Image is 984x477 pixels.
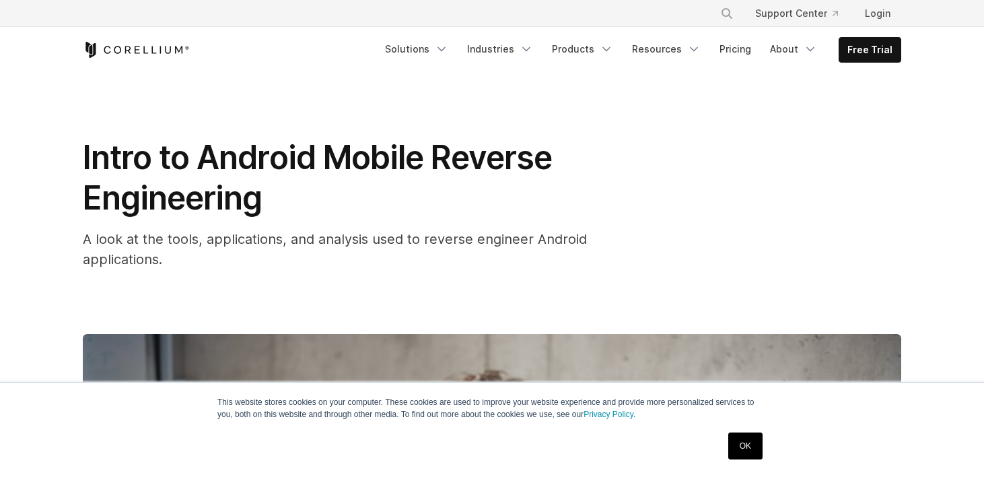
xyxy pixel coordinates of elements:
a: Corellium Home [83,42,190,58]
a: Resources [624,37,709,61]
span: Intro to Android Mobile Reverse Engineering [83,137,552,218]
span: A look at the tools, applications, and analysis used to reverse engineer Android applications. [83,231,587,267]
a: Login [854,1,901,26]
div: Navigation Menu [704,1,901,26]
a: Industries [459,37,541,61]
a: Free Trial [839,38,901,62]
a: Products [544,37,621,61]
div: Navigation Menu [377,37,901,63]
a: OK [728,433,763,459]
a: Support Center [744,1,849,26]
p: This website stores cookies on your computer. These cookies are used to improve your website expe... [217,396,767,420]
a: Privacy Policy. [584,410,635,419]
button: Search [715,1,739,26]
a: About [762,37,825,61]
a: Pricing [711,37,759,61]
a: Solutions [377,37,456,61]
